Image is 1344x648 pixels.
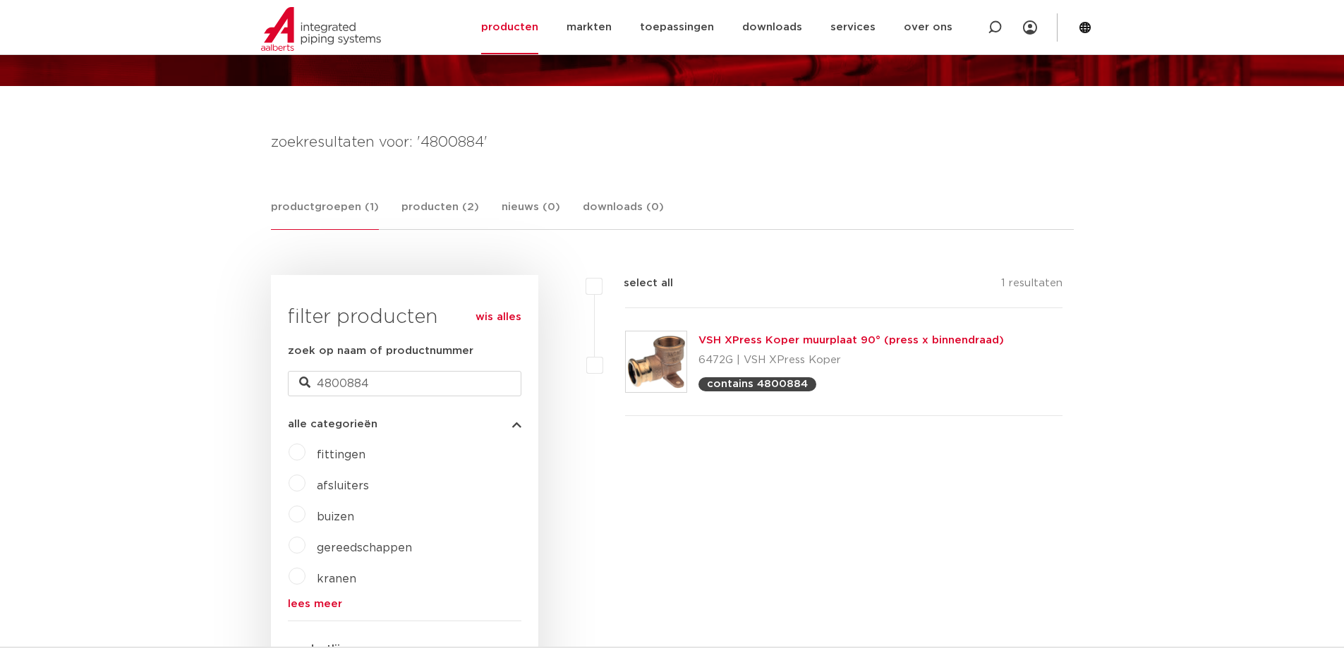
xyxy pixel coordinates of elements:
a: kranen [317,573,356,585]
img: Thumbnail for VSH XPress Koper muurplaat 90° (press x binnendraad) [626,331,686,392]
p: 1 resultaten [1001,275,1063,297]
button: alle categorieën [288,419,521,429]
a: nieuws (0) [502,199,560,229]
a: productgroepen (1) [271,199,379,230]
a: afsluiters [317,480,369,491]
a: downloads (0) [583,199,664,229]
a: producten (2) [401,199,479,229]
p: contains 4800884 [707,379,808,389]
a: wis alles [476,309,521,326]
a: lees meer [288,599,521,609]
a: buizen [317,511,354,522]
label: zoek op naam of productnummer [288,343,473,360]
input: zoeken [288,371,521,396]
label: select all [603,275,673,292]
a: VSH XPress Koper muurplaat 90° (press x binnendraad) [698,335,1004,346]
a: fittingen [317,449,365,460]
h4: zoekresultaten voor: '4800884' [271,131,1074,154]
span: alle categorieën [288,419,377,429]
p: 6472G | VSH XPress Koper [698,349,1004,372]
h3: filter producten [288,303,521,331]
a: gereedschappen [317,542,412,554]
